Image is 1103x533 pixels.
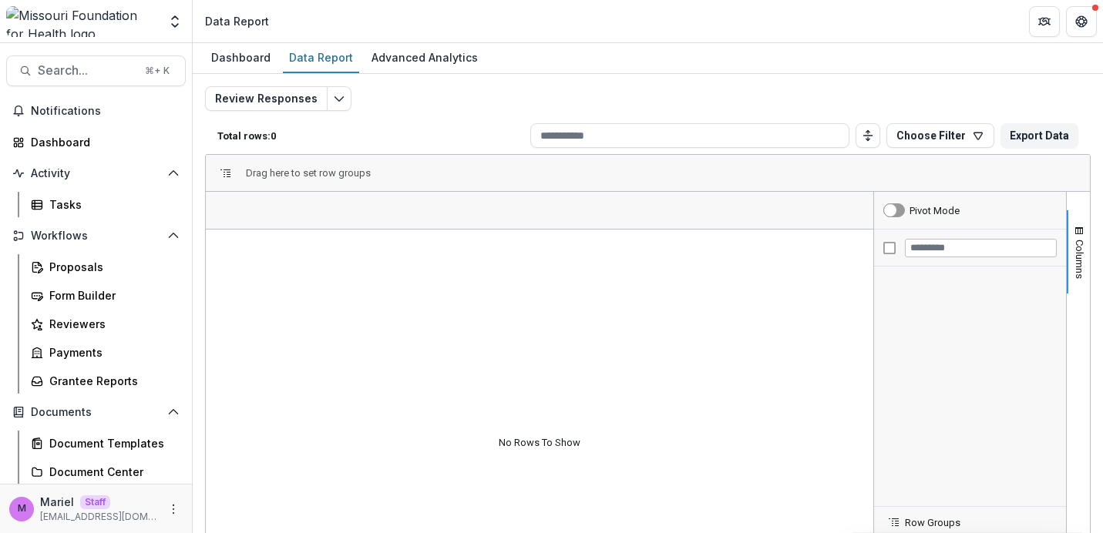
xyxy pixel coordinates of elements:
button: Toggle auto height [856,123,880,148]
span: Row Groups [905,517,960,528]
div: Reviewers [49,316,173,332]
a: Form Builder [25,283,186,308]
div: Dashboard [31,134,173,150]
p: Mariel [40,494,74,510]
button: Choose Filter [886,123,994,148]
a: Document Templates [25,431,186,456]
button: Open Documents [6,400,186,424]
div: Form Builder [49,287,173,303]
div: Advanced Analytics [365,46,484,69]
a: Proposals [25,254,186,280]
span: Search... [38,63,136,78]
button: Search... [6,55,186,86]
a: Tasks [25,192,186,217]
button: Open entity switcher [164,6,186,37]
div: Pivot Mode [910,205,960,216]
a: Document Center [25,459,186,484]
nav: breadcrumb [199,10,275,32]
img: Missouri Foundation for Health logo [6,6,158,37]
button: Partners [1029,6,1060,37]
a: Dashboard [6,129,186,155]
div: Grantee Reports [49,373,173,389]
div: Tasks [49,196,173,213]
div: Mariel [18,504,26,514]
span: Notifications [31,105,180,118]
input: Filter Columns Input [905,239,1057,257]
div: Data Report [283,46,359,69]
span: Documents [31,406,161,419]
button: More [164,500,183,518]
button: Get Help [1066,6,1097,37]
button: Review Responses [205,86,328,111]
button: Open Activity [6,161,186,186]
button: Open Workflows [6,223,186,248]
button: Notifications [6,99,186,123]
p: Staff [80,495,110,509]
div: Document Templates [49,435,173,451]
div: Payments [49,344,173,360]
div: Row Groups [246,167,371,179]
div: Proposals [49,259,173,275]
a: Advanced Analytics [365,43,484,73]
div: Data Report [205,13,269,29]
span: Activity [31,167,161,180]
a: Reviewers [25,311,186,337]
a: Grantee Reports [25,368,186,394]
div: ⌘ + K [142,62,173,79]
p: Total rows: 0 [217,130,524,142]
a: Data Report [283,43,359,73]
div: Document Center [49,464,173,480]
span: Drag here to set row groups [246,167,371,179]
button: Export Data [1000,123,1078,148]
div: Dashboard [205,46,277,69]
p: [EMAIL_ADDRESS][DOMAIN_NAME] [40,510,158,524]
span: Workflows [31,230,161,243]
span: Columns [1074,240,1085,279]
button: Edit selected report [327,86,351,111]
a: Payments [25,340,186,365]
a: Dashboard [205,43,277,73]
